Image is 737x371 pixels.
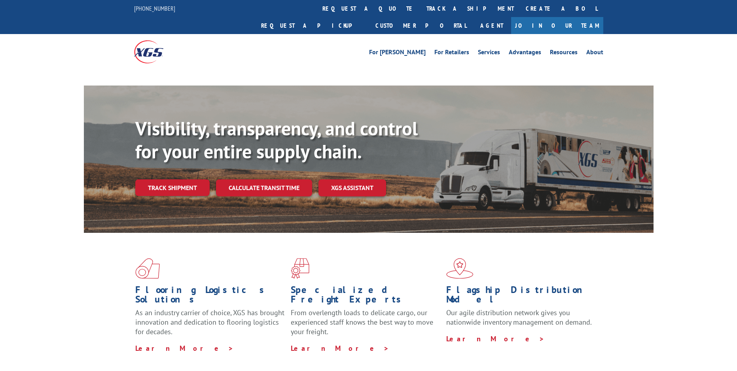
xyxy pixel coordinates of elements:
[135,308,284,336] span: As an industry carrier of choice, XGS has brought innovation and dedication to flooring logistics...
[135,344,234,353] a: Learn More >
[291,308,440,343] p: From overlength loads to delicate cargo, our experienced staff knows the best way to move your fr...
[509,49,541,58] a: Advantages
[291,344,389,353] a: Learn More >
[478,49,500,58] a: Services
[135,179,210,196] a: Track shipment
[369,17,472,34] a: Customer Portal
[318,179,386,196] a: XGS ASSISTANT
[291,258,309,279] img: xgs-icon-focused-on-flooring-red
[291,285,440,308] h1: Specialized Freight Experts
[511,17,603,34] a: Join Our Team
[446,334,545,343] a: Learn More >
[135,116,418,164] b: Visibility, transparency, and control for your entire supply chain.
[255,17,369,34] a: Request a pickup
[216,179,312,196] a: Calculate transit time
[134,4,175,12] a: [PHONE_NUMBER]
[586,49,603,58] a: About
[446,258,474,279] img: xgs-icon-flagship-distribution-model-red
[135,285,285,308] h1: Flooring Logistics Solutions
[550,49,578,58] a: Resources
[472,17,511,34] a: Agent
[135,258,160,279] img: xgs-icon-total-supply-chain-intelligence-red
[446,285,596,308] h1: Flagship Distribution Model
[369,49,426,58] a: For [PERSON_NAME]
[434,49,469,58] a: For Retailers
[446,308,592,327] span: Our agile distribution network gives you nationwide inventory management on demand.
